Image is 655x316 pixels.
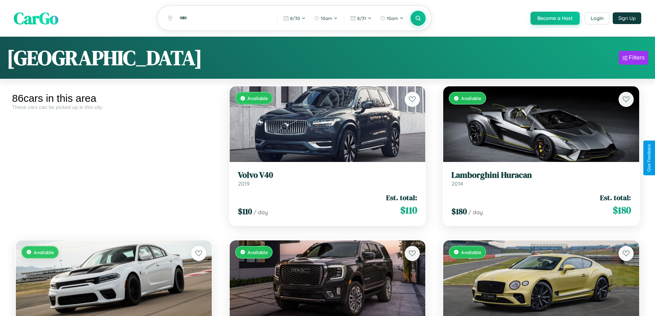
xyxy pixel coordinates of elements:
span: Available [248,249,268,255]
a: Volvo V402019 [238,170,417,187]
span: $ 110 [238,206,252,217]
div: These cars can be picked up in this city. [12,104,216,110]
span: Est. total: [386,193,417,203]
span: Available [248,95,268,101]
button: 8/30 [280,13,309,24]
span: Available [461,95,481,101]
span: Available [34,249,54,255]
button: 10am [376,13,407,24]
button: Filters [619,51,648,65]
a: Lamborghini Huracan2014 [451,170,631,187]
h3: Lamborghini Huracan [451,170,631,180]
h3: Volvo V40 [238,170,417,180]
h1: [GEOGRAPHIC_DATA] [7,44,202,72]
span: 2019 [238,180,250,187]
span: / day [253,209,268,216]
button: Login [585,12,609,24]
button: Become a Host [531,12,580,25]
span: $ 180 [613,203,631,217]
span: / day [468,209,483,216]
button: 10am [310,13,341,24]
span: 8 / 31 [357,15,366,21]
span: 8 / 30 [290,15,300,21]
span: 10am [387,15,398,21]
span: Est. total: [600,193,631,203]
span: CarGo [14,7,58,30]
span: $ 180 [451,206,467,217]
span: Available [461,249,481,255]
button: 8/31 [347,13,375,24]
span: $ 110 [400,203,417,217]
div: 86 cars in this area [12,92,216,104]
div: Filters [629,54,645,61]
span: 2014 [451,180,463,187]
span: 10am [321,15,332,21]
button: Sign Up [613,12,641,24]
div: Give Feedback [647,144,652,172]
